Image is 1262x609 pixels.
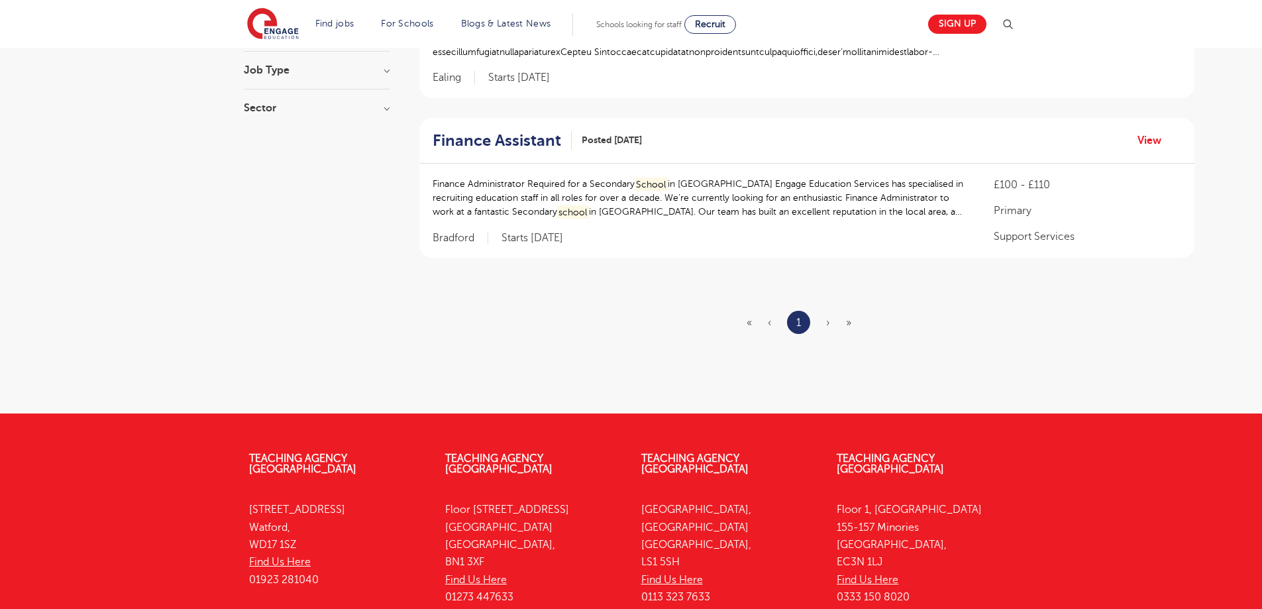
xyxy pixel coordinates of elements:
a: Find Us Here [641,574,703,586]
span: « [747,317,752,329]
a: View [1137,132,1171,149]
p: Floor [STREET_ADDRESS] [GEOGRAPHIC_DATA] [GEOGRAPHIC_DATA], BN1 3XF 01273 447633 [445,501,621,606]
a: Finance Assistant [433,131,572,150]
a: Find Us Here [445,574,507,586]
p: Primary [994,203,1181,219]
p: Support Services [994,229,1181,245]
h2: Finance Assistant [433,131,561,150]
a: Teaching Agency [GEOGRAPHIC_DATA] [641,453,749,475]
a: 1 [796,314,801,331]
p: [STREET_ADDRESS] Watford, WD17 1SZ 01923 281040 [249,501,425,588]
a: Find jobs [315,19,354,28]
h3: Sector [244,103,390,113]
p: Floor 1, [GEOGRAPHIC_DATA] 155-157 Minories [GEOGRAPHIC_DATA], EC3N 1LJ 0333 150 8020 [837,501,1013,606]
a: Blogs & Latest News [461,19,551,28]
span: Schools looking for staff [596,20,682,29]
p: £100 - £110 [994,177,1181,193]
h3: Job Type [244,65,390,76]
a: Find Us Here [837,574,898,586]
span: ‹ [768,317,771,329]
p: Finance Administrator Required for a Secondary in [GEOGRAPHIC_DATA] Engage Education Services has... [433,177,968,219]
a: Sign up [928,15,986,34]
a: Teaching Agency [GEOGRAPHIC_DATA] [837,453,944,475]
mark: school [557,205,590,219]
a: Teaching Agency [GEOGRAPHIC_DATA] [445,453,552,475]
a: Find Us Here [249,556,311,568]
span: Ealing [433,71,475,85]
span: » [846,317,851,329]
p: [GEOGRAPHIC_DATA], [GEOGRAPHIC_DATA] [GEOGRAPHIC_DATA], LS1 5SH 0113 323 7633 [641,501,817,606]
span: Posted [DATE] [582,133,642,147]
img: Engage Education [247,8,299,41]
span: › [826,317,830,329]
span: Recruit [695,19,725,29]
a: Recruit [684,15,736,34]
a: For Schools [381,19,433,28]
p: Starts [DATE] [501,231,563,245]
span: Bradford [433,231,488,245]
a: Teaching Agency [GEOGRAPHIC_DATA] [249,453,356,475]
mark: School [635,178,668,192]
p: Starts [DATE] [488,71,550,85]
